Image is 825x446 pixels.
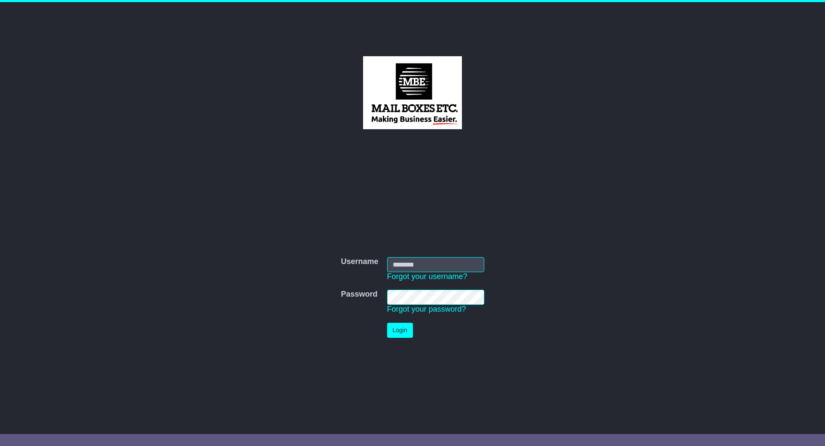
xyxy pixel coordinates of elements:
[341,257,378,267] label: Username
[387,305,466,313] a: Forgot your password?
[387,272,467,281] a: Forgot your username?
[363,56,461,129] img: MBE Brisbane CBD
[387,323,413,338] button: Login
[341,290,377,299] label: Password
